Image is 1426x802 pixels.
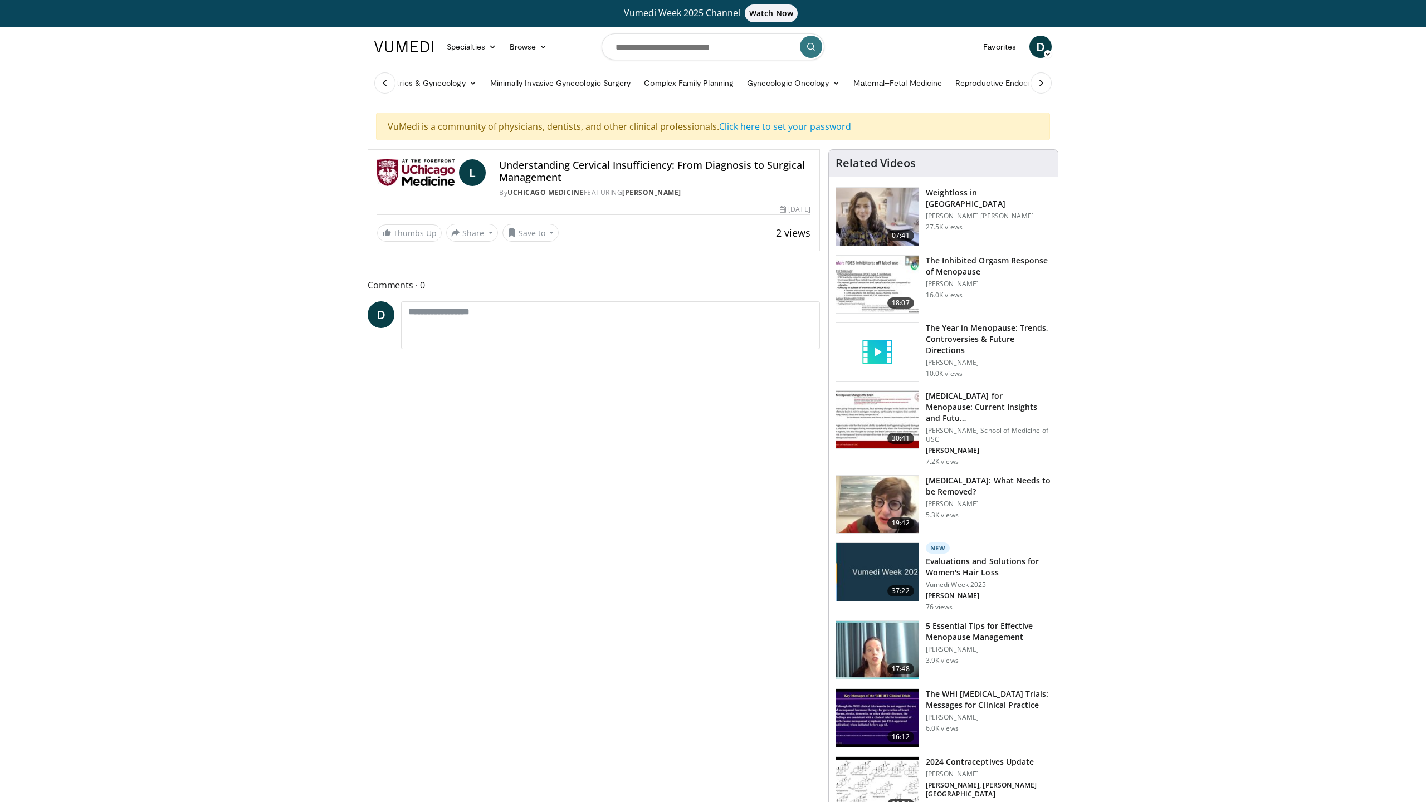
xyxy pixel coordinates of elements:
h4: Related Videos [836,157,916,170]
a: L [459,159,486,186]
p: 76 views [926,603,953,612]
a: Browse [503,36,554,58]
img: VuMedi Logo [374,41,433,52]
img: 6839e091-2cdb-4894-b49b-01b874b873c4.150x105_q85_crop-smart_upscale.jpg [836,621,919,679]
p: [PERSON_NAME] [PERSON_NAME] [926,212,1051,221]
h4: Understanding Cervical Insufficiency: From Diagnosis to Surgical Management [499,159,810,183]
p: [PERSON_NAME] [926,358,1051,367]
p: 3.9K views [926,656,959,665]
img: 532cbc20-ffc3-4bbe-9091-e962fdb15cb8.150x105_q85_crop-smart_upscale.jpg [836,689,919,747]
span: 2 views [776,226,810,239]
img: video_placeholder_short.svg [836,323,919,381]
h3: Weightloss in [GEOGRAPHIC_DATA] [926,187,1051,209]
span: 07:41 [887,230,914,241]
span: 16:12 [887,731,914,742]
p: 5.3K views [926,511,959,520]
img: UChicago Medicine [377,159,455,186]
a: Specialties [440,36,503,58]
h3: The Year in Menopause: Trends, Controversies & Future Directions [926,322,1051,356]
span: Watch Now [745,4,798,22]
a: Thumbs Up [377,224,442,242]
p: [PERSON_NAME] [926,591,1051,600]
p: [PERSON_NAME] [926,713,1051,722]
p: [PERSON_NAME] [926,645,1051,654]
a: 37:22 New Evaluations and Solutions for Women's Hair Loss Vumedi Week 2025 [PERSON_NAME] 76 views [836,542,1051,612]
p: New [926,542,950,554]
a: D [368,301,394,328]
a: Maternal–Fetal Medicine [847,72,949,94]
span: 30:41 [887,433,914,444]
p: 10.0K views [926,369,963,378]
img: 283c0f17-5e2d-42ba-a87c-168d447cdba4.150x105_q85_crop-smart_upscale.jpg [836,256,919,314]
h3: 2024 Contraceptives Update [926,756,1051,767]
img: 4dd4c714-532f-44da-96b3-d887f22c4efa.jpg.150x105_q85_crop-smart_upscale.jpg [836,543,919,601]
p: 6.0K views [926,724,959,733]
a: D [1029,36,1052,58]
a: UChicago Medicine [507,188,584,197]
h3: 5 Essential Tips for Effective Menopause Management [926,620,1051,643]
a: [PERSON_NAME] [622,188,681,197]
h3: Evaluations and Solutions for Women's Hair Loss [926,556,1051,578]
h3: [MEDICAL_DATA]: What Needs to be Removed? [926,475,1051,497]
h3: The WHI [MEDICAL_DATA] Trials: Messages for Clinical Practice [926,688,1051,711]
p: [PERSON_NAME] [926,446,1051,455]
p: 7.2K views [926,457,959,466]
a: Complex Family Planning [637,72,740,94]
p: [PERSON_NAME], [PERSON_NAME][GEOGRAPHIC_DATA] [926,781,1051,799]
img: 9983fed1-7565-45be-8934-aef1103ce6e2.150x105_q85_crop-smart_upscale.jpg [836,188,919,246]
a: Minimally Invasive Gynecologic Surgery [484,72,638,94]
p: [PERSON_NAME] [926,770,1051,779]
a: 18:07 The Inhibited Orgasm Response of Menopause [PERSON_NAME] 16.0K views [836,255,1051,314]
p: [PERSON_NAME] [926,500,1051,508]
h3: [MEDICAL_DATA] for Menopause: Current Insights and Futu… [926,390,1051,424]
a: The Year in Menopause: Trends, Controversies & Future Directions [PERSON_NAME] 10.0K views [836,322,1051,382]
span: Comments 0 [368,278,820,292]
img: 47271b8a-94f4-49c8-b914-2a3d3af03a9e.150x105_q85_crop-smart_upscale.jpg [836,391,919,449]
div: [DATE] [780,204,810,214]
a: Favorites [976,36,1023,58]
a: 30:41 [MEDICAL_DATA] for Menopause: Current Insights and Futu… [PERSON_NAME] School of Medicine o... [836,390,1051,466]
a: Reproductive Endocrinology & [MEDICAL_DATA] [949,72,1135,94]
img: 4d0a4bbe-a17a-46ab-a4ad-f5554927e0d3.150x105_q85_crop-smart_upscale.jpg [836,476,919,534]
span: 37:22 [887,585,914,596]
h3: The Inhibited Orgasm Response of Menopause [926,255,1051,277]
a: Obstetrics & Gynecology [368,72,484,94]
span: 17:48 [887,663,914,674]
button: Share [446,224,498,242]
p: 27.5K views [926,223,963,232]
a: Click here to set your password [719,120,851,133]
a: 19:42 [MEDICAL_DATA]: What Needs to be Removed? [PERSON_NAME] 5.3K views [836,475,1051,534]
div: VuMedi is a community of physicians, dentists, and other clinical professionals. [376,113,1050,140]
p: [PERSON_NAME] [926,280,1051,288]
span: 18:07 [887,297,914,309]
a: 16:12 The WHI [MEDICAL_DATA] Trials: Messages for Clinical Practice [PERSON_NAME] 6.0K views [836,688,1051,747]
a: 17:48 5 Essential Tips for Effective Menopause Management [PERSON_NAME] 3.9K views [836,620,1051,679]
a: Gynecologic Oncology [740,72,847,94]
p: [PERSON_NAME] School of Medicine of USC [926,426,1051,444]
p: 16.0K views [926,291,963,300]
input: Search topics, interventions [602,33,824,60]
div: By FEATURING [499,188,810,198]
a: Vumedi Week 2025 ChannelWatch Now [376,4,1050,22]
button: Save to [502,224,559,242]
a: 07:41 Weightloss in [GEOGRAPHIC_DATA] [PERSON_NAME] [PERSON_NAME] 27.5K views [836,187,1051,246]
p: Vumedi Week 2025 [926,580,1051,589]
span: 19:42 [887,517,914,529]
